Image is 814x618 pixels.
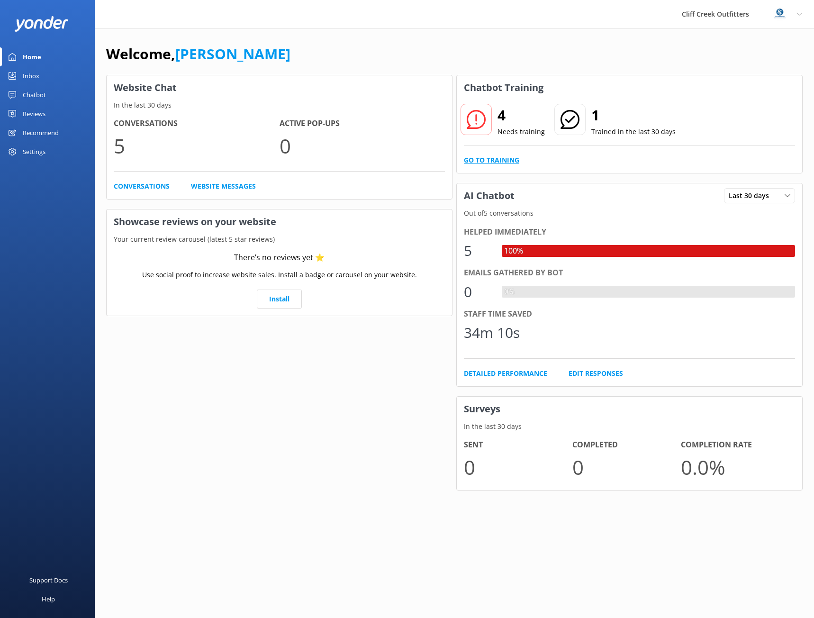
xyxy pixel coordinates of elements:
p: 0.0 % [681,451,789,483]
div: Recommend [23,123,59,142]
div: Helped immediately [464,226,795,238]
div: Help [42,590,55,609]
h2: 1 [591,104,676,127]
div: Inbox [23,66,39,85]
a: Edit Responses [569,368,623,379]
a: Install [257,290,302,309]
h4: Active Pop-ups [280,118,445,130]
h3: Chatbot Training [457,75,551,100]
span: Last 30 days [729,191,775,201]
div: Reviews [23,104,45,123]
p: 0 [280,130,445,162]
h3: AI Chatbot [457,183,522,208]
div: 100% [502,245,525,257]
div: 34m 10s [464,321,520,344]
h1: Welcome, [106,43,290,65]
div: Emails gathered by bot [464,267,795,279]
p: 0 [572,451,681,483]
div: 0% [502,286,517,298]
p: Out of 5 conversations [457,208,802,218]
div: Support Docs [29,571,68,590]
div: Settings [23,142,45,161]
div: 0 [464,281,492,303]
a: Website Messages [191,181,256,191]
p: 0 [464,451,572,483]
p: Your current review carousel (latest 5 star reviews) [107,234,452,245]
p: In the last 30 days [457,421,802,432]
p: Needs training [497,127,545,137]
h2: 4 [497,104,545,127]
p: In the last 30 days [107,100,452,110]
p: Trained in the last 30 days [591,127,676,137]
h3: Showcase reviews on your website [107,209,452,234]
div: There’s no reviews yet ⭐ [234,252,325,264]
h3: Website Chat [107,75,452,100]
a: [PERSON_NAME] [175,44,290,64]
a: Conversations [114,181,170,191]
a: Detailed Performance [464,368,547,379]
h4: Completion Rate [681,439,789,451]
p: 5 [114,130,280,162]
div: Chatbot [23,85,46,104]
img: 832-1757196605.png [773,7,787,21]
p: Use social proof to increase website sales. Install a badge or carousel on your website. [142,270,417,280]
a: Go to Training [464,155,519,165]
img: yonder-white-logo.png [14,16,69,32]
div: 5 [464,239,492,262]
h4: Sent [464,439,572,451]
h3: Surveys [457,397,802,421]
div: Home [23,47,41,66]
h4: Conversations [114,118,280,130]
h4: Completed [572,439,681,451]
div: Staff time saved [464,308,795,320]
